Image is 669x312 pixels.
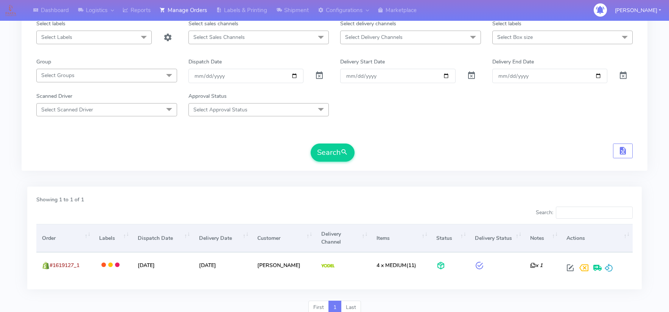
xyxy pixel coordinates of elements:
[252,224,316,252] th: Customer: activate to sort column ascending
[188,92,227,100] label: Approval Status
[492,58,534,66] label: Delivery End Date
[311,144,355,162] button: Search
[321,264,334,268] img: Yodel
[188,20,238,28] label: Select sales channels
[492,20,521,28] label: Select labels
[188,58,222,66] label: Dispatch Date
[36,196,84,204] label: Showing 1 to 1 of 1
[556,207,633,219] input: Search:
[193,224,251,252] th: Delivery Date: activate to sort column ascending
[469,224,524,252] th: Delivery Status: activate to sort column ascending
[193,34,245,41] span: Select Sales Channels
[42,262,50,269] img: shopify.png
[41,72,75,79] span: Select Groups
[524,224,561,252] th: Notes: activate to sort column ascending
[36,92,72,100] label: Scanned Driver
[193,106,247,113] span: Select Approval Status
[41,106,93,113] span: Select Scanned Driver
[371,224,431,252] th: Items: activate to sort column ascending
[50,262,79,269] span: #1619127_1
[345,34,403,41] span: Select Delivery Channels
[377,262,406,269] span: 4 x MEDIUM
[252,252,316,278] td: [PERSON_NAME]
[132,252,193,278] td: [DATE]
[530,262,543,269] i: x 1
[340,58,385,66] label: Delivery Start Date
[316,224,371,252] th: Delivery Channel: activate to sort column ascending
[609,3,667,18] button: [PERSON_NAME]
[93,224,132,252] th: Labels: activate to sort column ascending
[497,34,533,41] span: Select Box size
[536,207,633,219] label: Search:
[41,34,72,41] span: Select Labels
[377,262,416,269] span: (11)
[431,224,469,252] th: Status: activate to sort column ascending
[36,58,51,66] label: Group
[340,20,396,28] label: Select delivery channels
[36,20,65,28] label: Select labels
[561,224,633,252] th: Actions: activate to sort column ascending
[132,224,193,252] th: Dispatch Date: activate to sort column ascending
[193,252,251,278] td: [DATE]
[36,224,93,252] th: Order: activate to sort column ascending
